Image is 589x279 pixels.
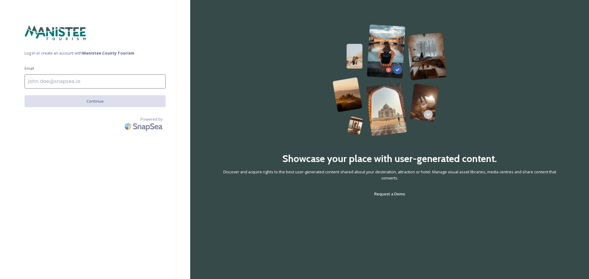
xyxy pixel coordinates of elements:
[82,50,134,56] strong: Manistee County Tourism
[25,25,86,41] img: manisteetourism-webheader.png
[123,119,166,134] img: SnapSea Logo
[374,190,405,198] a: Request a Demo
[333,25,447,136] img: 63b42ca75bacad526042e722_Group%20154-p-800.png
[282,151,497,166] h2: Showcase your place with user-generated content.
[215,169,564,181] span: Discover and acquire rights to the best user-generated content shared about your destination, att...
[374,191,405,197] span: Request a Demo
[25,66,34,71] span: Email
[25,74,166,89] input: john.doe@snapsea.io
[25,95,166,107] button: Continue
[141,116,163,122] span: Powered by
[25,50,166,56] span: Log in or create an account with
